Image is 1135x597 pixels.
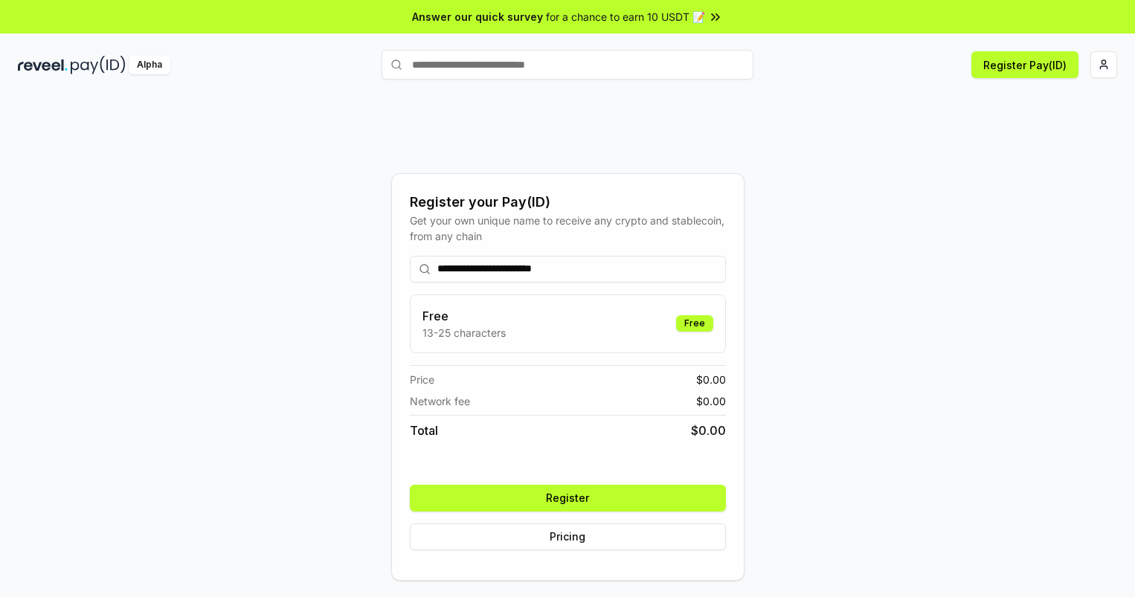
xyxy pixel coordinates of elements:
[410,422,438,439] span: Total
[412,9,543,25] span: Answer our quick survey
[696,393,726,409] span: $ 0.00
[18,56,68,74] img: reveel_dark
[546,9,705,25] span: for a chance to earn 10 USDT 📝
[410,485,726,512] button: Register
[129,56,170,74] div: Alpha
[410,192,726,213] div: Register your Pay(ID)
[971,51,1078,78] button: Register Pay(ID)
[410,523,726,550] button: Pricing
[410,393,470,409] span: Network fee
[676,315,713,332] div: Free
[410,372,434,387] span: Price
[422,325,506,341] p: 13-25 characters
[71,56,126,74] img: pay_id
[696,372,726,387] span: $ 0.00
[422,307,506,325] h3: Free
[691,422,726,439] span: $ 0.00
[410,213,726,244] div: Get your own unique name to receive any crypto and stablecoin, from any chain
